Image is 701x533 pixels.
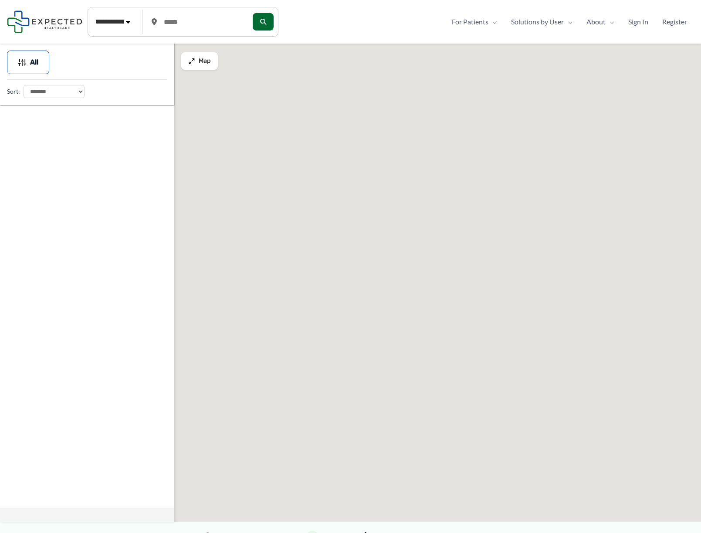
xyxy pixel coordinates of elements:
[511,15,564,28] span: Solutions by User
[662,15,687,28] span: Register
[586,15,606,28] span: About
[504,15,579,28] a: Solutions by UserMenu Toggle
[655,15,694,28] a: Register
[7,86,20,97] label: Sort:
[445,15,504,28] a: For PatientsMenu Toggle
[7,51,49,74] button: All
[452,15,488,28] span: For Patients
[188,58,195,65] img: Maximize
[628,15,648,28] span: Sign In
[488,15,497,28] span: Menu Toggle
[579,15,621,28] a: AboutMenu Toggle
[564,15,572,28] span: Menu Toggle
[30,59,38,65] span: All
[18,58,27,67] img: Filter
[199,58,211,65] span: Map
[621,15,655,28] a: Sign In
[7,10,82,33] img: Expected Healthcare Logo - side, dark font, small
[606,15,614,28] span: Menu Toggle
[181,52,218,70] button: Map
